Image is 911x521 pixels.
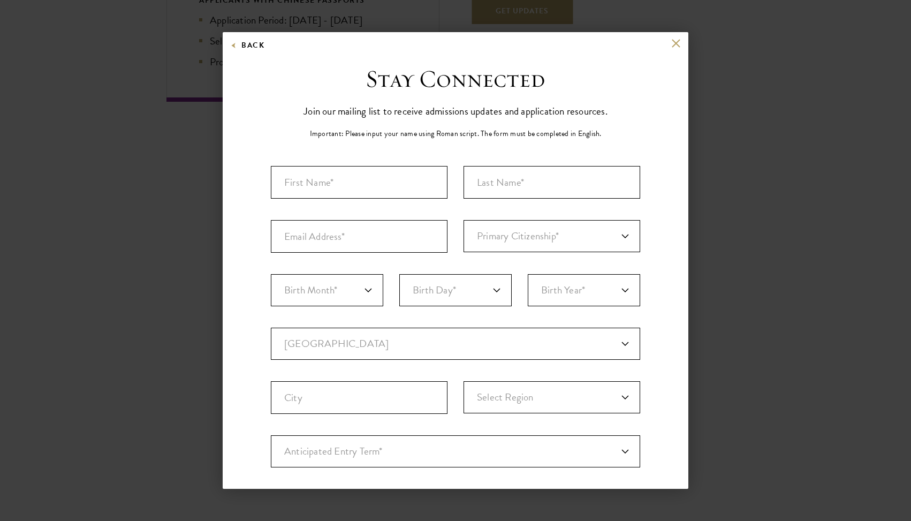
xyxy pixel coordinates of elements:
input: City [271,381,447,414]
select: Year [528,274,640,306]
select: Month [271,274,383,306]
input: First Name* [271,166,447,199]
select: Day [399,274,512,306]
div: Birthdate* [271,274,640,328]
input: Email Address* [271,220,447,253]
p: Important: Please input your name using Roman script. The form must be completed in English. [310,128,602,139]
p: Join our mailing list to receive admissions updates and application resources. [303,102,608,120]
div: Primary Citizenship* [464,220,640,253]
div: Last Name (Family Name)* [464,166,640,199]
input: Last Name* [464,166,640,199]
div: Anticipated Entry Term* [271,435,640,467]
button: Back [231,39,264,52]
h3: Stay Connected [366,64,545,94]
